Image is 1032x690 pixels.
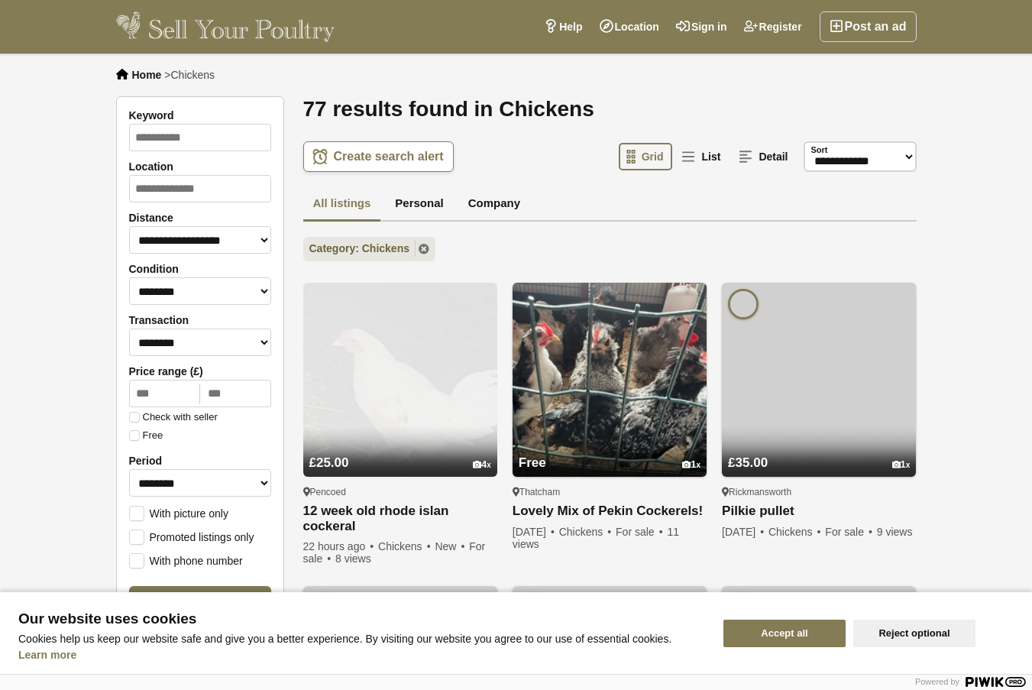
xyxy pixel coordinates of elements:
div: 1 [892,459,911,471]
label: Sort [811,144,828,157]
span: Chickens [378,540,432,552]
a: Personal [385,187,453,222]
a: Learn more [18,649,76,661]
label: Promoted listings only [129,530,254,543]
div: 4 [473,459,491,471]
label: Period [129,455,271,467]
a: Grid [619,143,673,170]
label: Condition [129,263,271,275]
a: List [674,143,730,170]
img: Lovely Mix of Pekin Cockerels! [513,283,707,477]
span: Grid [642,151,664,163]
a: Create search alert [303,141,454,172]
img: Pilkie pullet [722,283,916,477]
span: For sale [825,526,873,538]
span: Chickens [768,526,823,538]
span: £25.00 [309,455,349,470]
span: 8 views [335,552,371,565]
span: List [701,151,720,163]
label: Free [129,430,163,441]
label: Location [129,160,271,173]
label: With picture only [129,506,228,520]
a: Free 1 [513,426,707,477]
span: For sale [303,540,486,565]
span: Create search alert [334,149,444,164]
p: Cookies help us keep our website safe and give you a better experience. By visiting our website y... [18,633,705,645]
a: 12 week old rhode islan cockeral [303,504,497,534]
div: 1 [682,459,700,471]
label: Distance [129,212,271,224]
a: £35.00 1 [722,426,916,477]
a: Detail [731,143,797,170]
span: Chickens [170,69,215,81]
label: Transaction [129,314,271,326]
a: Sign in [668,11,736,42]
span: [DATE] [513,526,556,538]
span: 9 views [877,526,913,538]
span: [DATE] [722,526,765,538]
label: Keyword [129,109,271,121]
div: Rickmansworth [722,486,916,498]
span: 22 hours ago [303,540,376,552]
span: Detail [759,151,788,163]
img: Penny [728,289,759,319]
label: With phone number [129,553,243,567]
button: Reject optional [853,620,975,647]
button: Search [129,586,271,617]
a: £25.00 4 [303,426,497,477]
a: Company [458,187,530,222]
a: Lovely Mix of Pekin Cockerels! [513,504,707,520]
span: Free [519,455,546,470]
a: Home [132,69,162,81]
span: 11 views [513,526,679,550]
a: Post an ad [820,11,917,42]
div: Pencoed [303,486,497,498]
span: £35.00 [728,455,768,470]
a: Pilkie pullet [722,504,916,520]
a: Category: Chickens [303,237,435,261]
span: Our website uses cookies [18,611,705,627]
span: For sale [616,526,664,538]
a: All listings [303,187,381,222]
span: Chickens [559,526,613,538]
a: Register [736,11,810,42]
li: > [164,69,215,81]
label: Check with seller [129,412,218,423]
label: Price range (£) [129,365,271,377]
img: 12 week old rhode islan cockeral [303,283,497,477]
button: Accept all [723,620,846,647]
img: Sell Your Poultry [116,11,335,42]
span: Powered by [915,677,959,686]
div: Thatcham [513,486,707,498]
a: Help [535,11,590,42]
h1: 77 results found in Chickens [303,96,917,122]
a: Location [591,11,668,42]
span: New [435,540,466,552]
